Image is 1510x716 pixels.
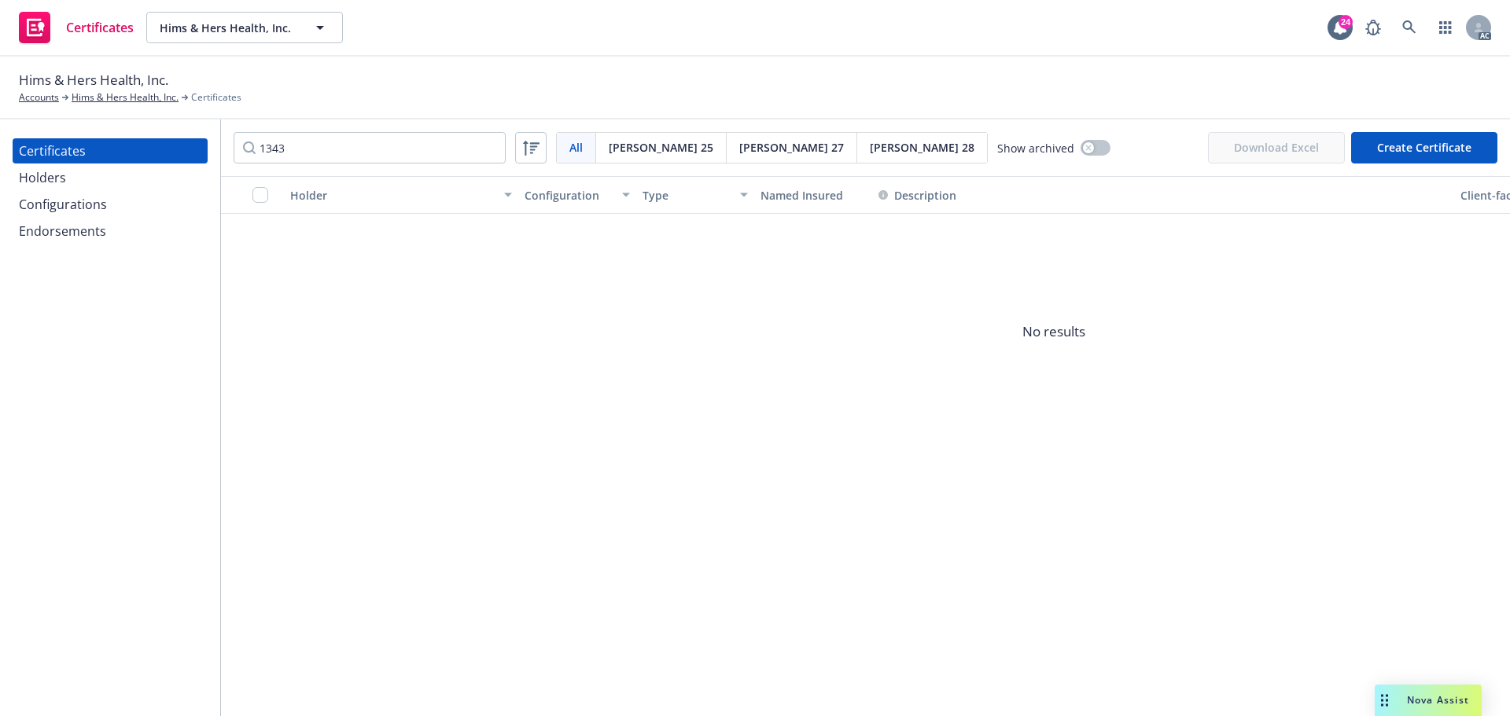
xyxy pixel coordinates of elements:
[1394,12,1425,43] a: Search
[13,138,208,163] a: Certificates
[19,90,59,105] a: Accounts
[13,192,208,217] a: Configurations
[19,165,66,190] div: Holders
[19,218,106,244] div: Endorsements
[761,187,866,204] div: Named Insured
[1351,132,1497,163] button: Create Certificate
[1407,693,1469,707] span: Nova Assist
[290,187,495,204] div: Holder
[609,139,713,156] span: [PERSON_NAME] 25
[525,187,613,204] div: Configuration
[13,165,208,190] a: Holders
[19,138,86,163] div: Certificates
[1208,132,1345,163] span: Download Excel
[234,132,506,163] input: Filter by keyword
[13,6,140,50] a: Certificates
[997,140,1074,156] span: Show archived
[754,176,872,214] button: Named Insured
[1375,685,1482,716] button: Nova Assist
[569,139,583,156] span: All
[518,176,636,214] button: Configuration
[870,139,974,156] span: [PERSON_NAME] 28
[1375,685,1394,716] div: Drag to move
[739,139,844,156] span: [PERSON_NAME] 27
[72,90,179,105] a: Hims & Hers Health, Inc.
[1357,12,1389,43] a: Report a Bug
[66,21,134,34] span: Certificates
[1430,12,1461,43] a: Switch app
[643,187,731,204] div: Type
[191,90,241,105] span: Certificates
[284,176,518,214] button: Holder
[19,192,107,217] div: Configurations
[13,218,208,244] a: Endorsements
[252,187,268,203] input: Select all
[146,12,343,43] button: Hims & Hers Health, Inc.
[160,20,296,36] span: Hims & Hers Health, Inc.
[19,70,168,90] span: Hims & Hers Health, Inc.
[878,187,956,204] button: Description
[636,176,754,214] button: Type
[1339,15,1353,29] div: 24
